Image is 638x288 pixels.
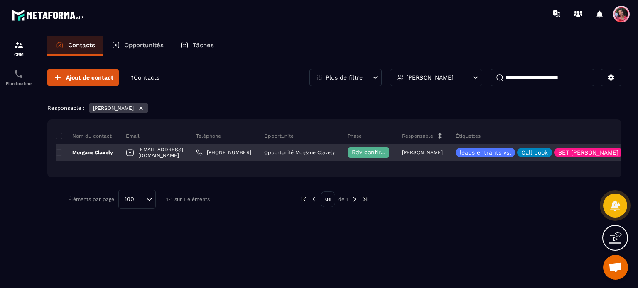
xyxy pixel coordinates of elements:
[118,190,156,209] div: Search for option
[66,73,113,82] span: Ajout de contact
[300,196,307,203] img: prev
[264,133,294,139] p: Opportunité
[137,195,144,204] input: Search for option
[103,36,172,56] a: Opportunités
[14,69,24,79] img: scheduler
[2,81,35,86] p: Planificateur
[2,52,35,57] p: CRM
[326,75,363,80] p: Plus de filtre
[196,149,251,156] a: [PHONE_NUMBER]
[196,133,221,139] p: Téléphone
[402,150,443,155] p: [PERSON_NAME]
[68,41,95,49] p: Contacts
[521,150,548,155] p: Call book
[166,196,210,202] p: 1-1 sur 1 éléments
[12,7,86,23] img: logo
[361,196,369,203] img: next
[56,149,113,156] p: Morgane Clavely
[172,36,222,56] a: Tâches
[460,150,511,155] p: leads entrants vsl
[124,41,164,49] p: Opportunités
[338,196,348,203] p: de 1
[93,105,134,111] p: [PERSON_NAME]
[406,75,454,80] p: [PERSON_NAME]
[47,105,85,111] p: Responsable :
[264,150,335,155] p: Opportunité Morgane Clavely
[56,133,112,139] p: Nom du contact
[558,150,618,155] p: SET [PERSON_NAME]
[126,133,140,139] p: Email
[47,69,119,86] button: Ajout de contact
[2,34,35,63] a: formationformationCRM
[310,196,318,203] img: prev
[402,133,433,139] p: Responsable
[131,74,159,82] p: 1
[122,195,137,204] span: 100
[134,74,159,81] span: Contacts
[352,149,399,155] span: Rdv confirmé ✅
[321,191,335,207] p: 01
[456,133,481,139] p: Étiquettes
[193,41,214,49] p: Tâches
[351,196,358,203] img: next
[2,63,35,92] a: schedulerschedulerPlanificateur
[68,196,114,202] p: Éléments par page
[14,40,24,50] img: formation
[603,255,628,280] div: Ouvrir le chat
[348,133,362,139] p: Phase
[47,36,103,56] a: Contacts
